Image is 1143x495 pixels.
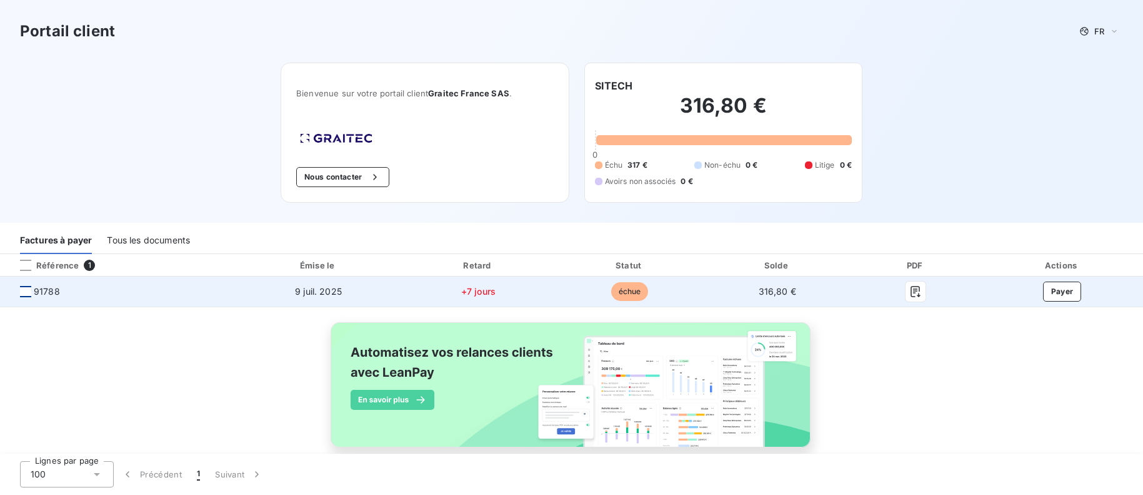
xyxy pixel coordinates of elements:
[759,286,796,297] span: 316,80 €
[852,259,979,272] div: PDF
[815,160,835,171] span: Litige
[840,160,852,171] span: 0 €
[31,468,46,481] span: 100
[746,160,757,171] span: 0 €
[627,160,647,171] span: 317 €
[595,93,852,131] h2: 316,80 €
[189,461,207,487] button: 1
[1043,282,1082,302] button: Payer
[20,228,92,254] div: Factures à payer
[20,20,115,43] h3: Portail client
[557,259,702,272] div: Statut
[704,160,741,171] span: Non-échu
[681,176,692,187] span: 0 €
[319,315,824,469] img: banner
[1094,26,1104,36] span: FR
[605,160,623,171] span: Échu
[605,176,676,187] span: Avoirs non associés
[84,260,95,271] span: 1
[296,130,376,147] img: Company logo
[207,461,271,487] button: Suivant
[10,260,79,271] div: Référence
[428,88,509,98] span: Graitec France SAS
[404,259,552,272] div: Retard
[984,259,1141,272] div: Actions
[237,259,399,272] div: Émise le
[295,286,342,297] span: 9 juil. 2025
[197,468,200,481] span: 1
[114,461,189,487] button: Précédent
[107,228,190,254] div: Tous les documents
[296,88,553,98] span: Bienvenue sur votre portail client .
[461,286,496,297] span: +7 jours
[592,150,597,160] span: 0
[595,78,633,93] h6: SITECH
[296,167,389,187] button: Nous contacter
[611,282,649,301] span: échue
[707,259,847,272] div: Solde
[34,285,60,298] span: 91788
